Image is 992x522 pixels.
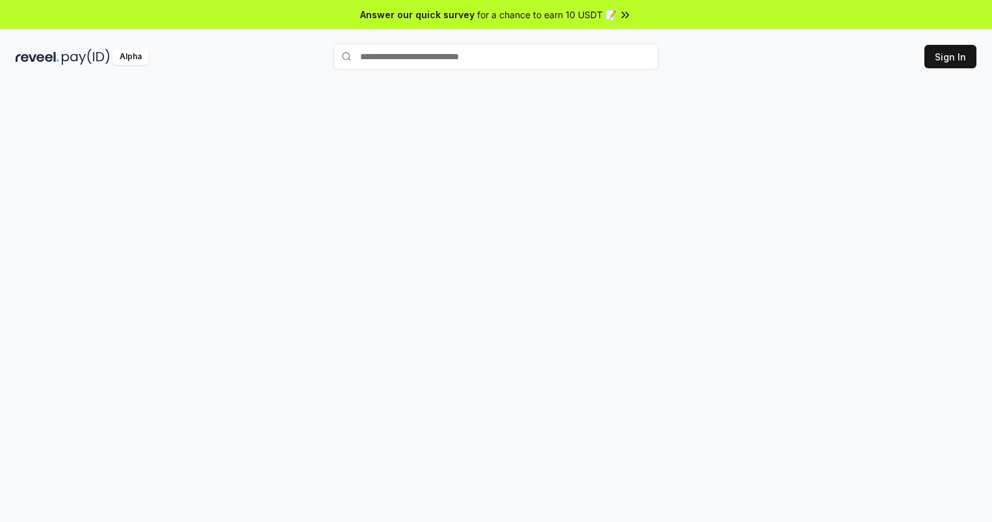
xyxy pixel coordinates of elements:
div: Alpha [112,49,149,65]
button: Sign In [924,45,976,68]
img: pay_id [62,49,110,65]
span: for a chance to earn 10 USDT 📝 [477,8,616,21]
img: reveel_dark [16,49,59,65]
span: Answer our quick survey [360,8,475,21]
